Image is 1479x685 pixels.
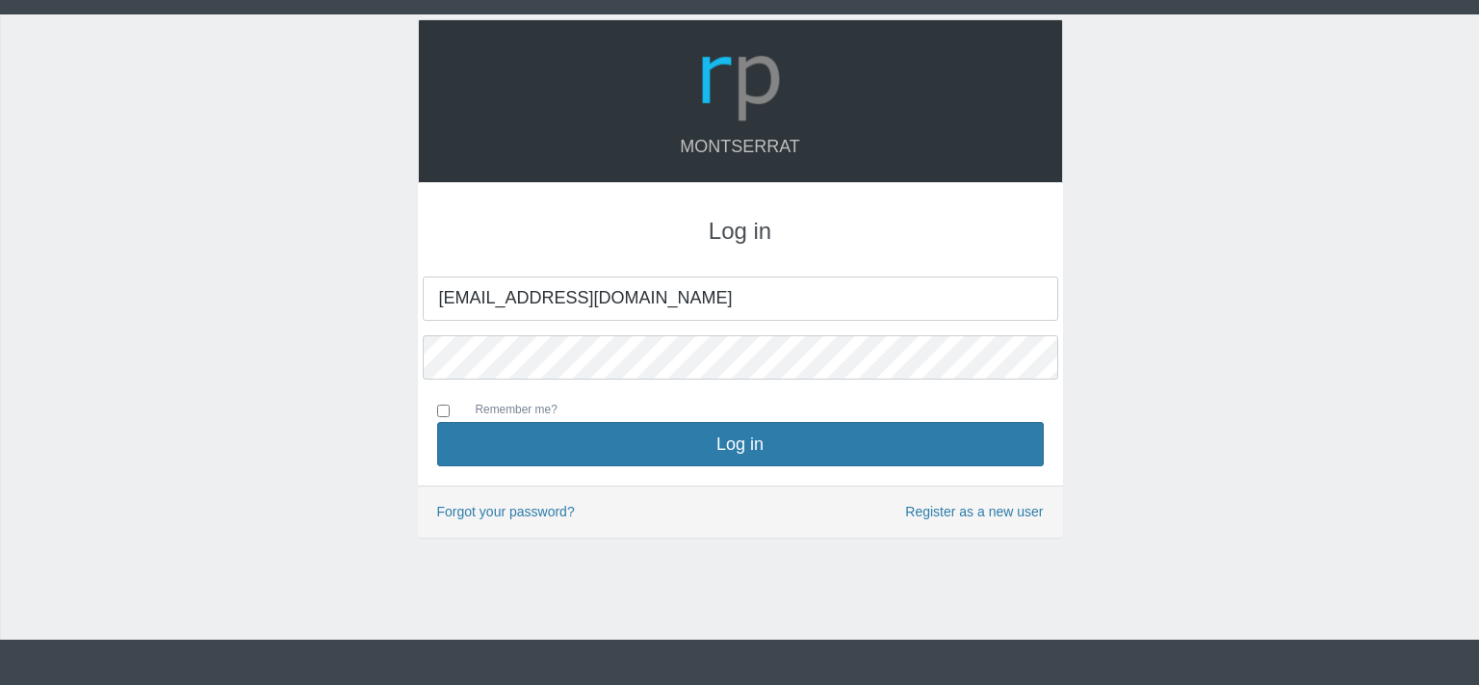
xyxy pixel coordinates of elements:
button: Log in [437,422,1044,466]
a: Register as a new user [905,501,1043,523]
h4: Montserrat [438,138,1043,157]
label: Remember me? [456,401,558,422]
input: Your Email [423,277,1058,321]
a: Forgot your password? [437,504,575,519]
h3: Log in [437,219,1044,244]
input: Remember me? [437,405,450,417]
img: Logo [694,35,787,127]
